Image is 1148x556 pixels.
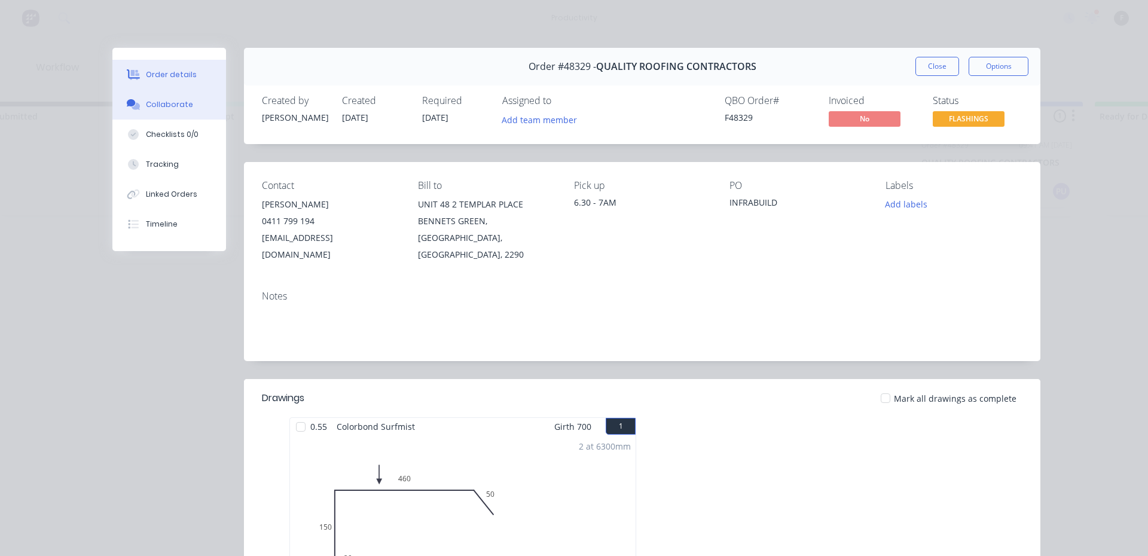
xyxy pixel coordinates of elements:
[725,95,814,106] div: QBO Order #
[418,196,555,213] div: UNIT 48 2 TEMPLAR PLACE
[496,111,584,127] button: Add team member
[502,111,584,127] button: Add team member
[729,196,866,213] div: INFRABUILD
[146,129,199,140] div: Checklists 0/0
[422,95,488,106] div: Required
[418,180,555,191] div: Bill to
[112,120,226,149] button: Checklists 0/0
[574,180,711,191] div: Pick up
[112,60,226,90] button: Order details
[933,111,1004,129] button: FLASHINGS
[262,213,399,230] div: 0411 799 194
[146,219,178,230] div: Timeline
[146,69,197,80] div: Order details
[262,111,328,124] div: [PERSON_NAME]
[725,111,814,124] div: F48329
[262,196,399,263] div: [PERSON_NAME]0411 799 194[EMAIL_ADDRESS][DOMAIN_NAME]
[579,440,631,453] div: 2 at 6300mm
[422,112,448,123] span: [DATE]
[112,90,226,120] button: Collaborate
[262,391,304,405] div: Drawings
[262,180,399,191] div: Contact
[112,149,226,179] button: Tracking
[418,213,555,263] div: BENNETS GREEN, [GEOGRAPHIC_DATA], [GEOGRAPHIC_DATA], 2290
[969,57,1028,76] button: Options
[146,189,197,200] div: Linked Orders
[112,209,226,239] button: Timeline
[829,95,918,106] div: Invoiced
[262,291,1022,302] div: Notes
[306,418,332,435] span: 0.55
[933,111,1004,126] span: FLASHINGS
[262,230,399,263] div: [EMAIL_ADDRESS][DOMAIN_NAME]
[596,61,756,72] span: QUALITY ROOFING CONTRACTORS
[606,418,636,435] button: 1
[146,159,179,170] div: Tracking
[502,95,622,106] div: Assigned to
[886,180,1022,191] div: Labels
[554,418,591,435] span: Girth 700
[729,180,866,191] div: PO
[894,392,1016,405] span: Mark all drawings as complete
[146,99,193,110] div: Collaborate
[574,196,711,209] div: 6.30 - 7AM
[332,418,420,435] span: Colorbond Surfmist
[418,196,555,263] div: UNIT 48 2 TEMPLAR PLACEBENNETS GREEN, [GEOGRAPHIC_DATA], [GEOGRAPHIC_DATA], 2290
[829,111,900,126] span: No
[915,57,959,76] button: Close
[933,95,1022,106] div: Status
[342,95,408,106] div: Created
[262,196,399,213] div: [PERSON_NAME]
[529,61,596,72] span: Order #48329 -
[342,112,368,123] span: [DATE]
[262,95,328,106] div: Created by
[112,179,226,209] button: Linked Orders
[879,196,934,212] button: Add labels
